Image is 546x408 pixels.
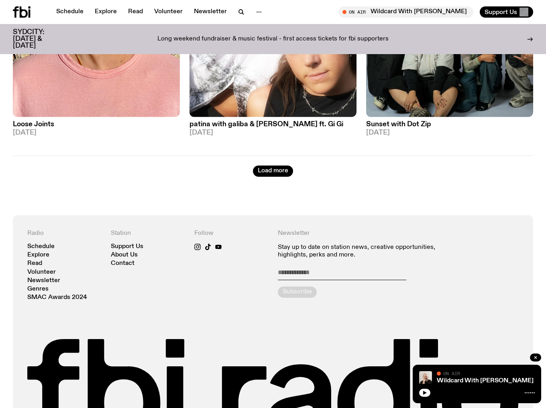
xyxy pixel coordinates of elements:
[366,121,533,128] h3: Sunset with Dot Zip
[338,6,473,18] button: On AirWildcard With [PERSON_NAME]
[366,117,533,136] a: Sunset with Dot Zip[DATE]
[27,269,56,275] a: Volunteer
[90,6,122,18] a: Explore
[51,6,88,18] a: Schedule
[27,244,55,250] a: Schedule
[27,230,101,237] h4: Radio
[189,117,357,136] a: patina with galiba & [PERSON_NAME] ft. Gi Gi[DATE]
[123,6,148,18] a: Read
[27,252,49,258] a: Explore
[419,371,432,384] img: Stuart is smiling charmingly, wearing a black t-shirt against a stark white background.
[13,121,180,128] h3: Loose Joints
[111,261,134,267] a: Contact
[27,286,49,292] a: Genres
[278,230,435,237] h4: Newsletter
[366,129,533,136] span: [DATE]
[278,244,435,259] p: Stay up to date on station news, creative opportunities, highlights, perks and more.
[27,261,42,267] a: Read
[278,287,317,298] button: Subscribe
[253,166,293,177] button: Load more
[485,8,517,16] span: Support Us
[27,295,87,301] a: SMAC Awards 2024
[13,129,180,136] span: [DATE]
[111,244,143,250] a: Support Us
[13,117,180,136] a: Loose Joints[DATE]
[13,29,64,49] h3: SYDCITY: [DATE] & [DATE]
[189,129,357,136] span: [DATE]
[480,6,533,18] button: Support Us
[157,36,389,43] p: Long weekend fundraiser & music festival - first access tickets for fbi supporters
[443,371,460,376] span: On Air
[111,252,138,258] a: About Us
[194,230,268,237] h4: Follow
[189,121,357,128] h3: patina with galiba & [PERSON_NAME] ft. Gi Gi
[189,6,232,18] a: Newsletter
[111,230,185,237] h4: Station
[437,378,534,384] a: Wildcard With [PERSON_NAME]
[149,6,187,18] a: Volunteer
[27,278,60,284] a: Newsletter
